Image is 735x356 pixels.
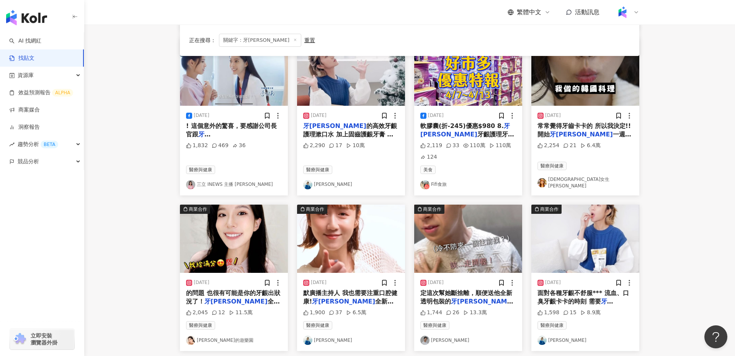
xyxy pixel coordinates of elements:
div: [DATE] [428,279,444,286]
span: 競品分析 [18,153,39,170]
div: 11.5萬 [229,309,253,317]
mark: 牙[PERSON_NAME] [204,298,268,305]
mark: 牙[PERSON_NAME] [303,122,366,130]
div: 37 [329,309,342,317]
span: 美食 [420,166,436,174]
a: KOL Avatar三立 INEWS 主播 [PERSON_NAME] [186,180,282,189]
img: KOL Avatar [420,180,430,189]
div: 商業合作 [423,205,441,213]
img: KOL Avatar [186,180,195,189]
span: 定這次幫她斷捨離，順便送他全新透明包裝的 [420,289,512,305]
img: KOL Avatar [303,180,312,189]
span: ! 這個意外的驚喜，要感謝公司長官跟 [186,122,277,138]
div: 124 [420,153,437,161]
img: KOL Avatar [537,178,547,187]
span: 軟膠囊(折-245)優惠$980 8. [420,122,504,130]
img: post-image [180,38,288,106]
span: 立即安裝 瀏覽器外掛 [31,332,57,346]
div: 17 [329,142,342,149]
img: KOL Avatar [186,336,195,345]
span: 關鍵字：牙[PERSON_NAME] [219,34,301,47]
div: 2,119 [420,142,442,149]
a: 效益預測報告ALPHA [9,89,73,97]
div: 6.4萬 [580,142,601,149]
div: 469 [212,142,229,149]
div: 21 [563,142,577,149]
button: 商業合作 [297,38,405,106]
span: 活動訊息 [575,8,599,16]
img: KOL Avatar [303,336,312,345]
button: 商業合作 [414,38,522,106]
span: 醫療與健康 [420,321,449,330]
div: 33 [446,142,459,149]
span: 的問題 也很有可能是你的牙齦出狀況了！ [186,289,280,305]
img: post-image [180,205,288,273]
span: 醫療與健康 [537,321,567,330]
div: 1,900 [303,309,325,317]
a: KOL Avatar[PERSON_NAME] [420,336,516,345]
mark: 牙[PERSON_NAME] [550,131,613,138]
a: chrome extension立即安裝 瀏覽器外掛 [10,329,74,349]
div: [DATE] [545,279,561,286]
span: 全新上市的專業強韌護齦牙膏 就是超 [186,298,280,313]
mark: 牙[PERSON_NAME] [420,122,510,138]
img: post-image [414,205,522,273]
img: KOL Avatar [537,336,547,345]
span: 資源庫 [18,67,34,84]
a: 商案媒合 [9,106,40,114]
div: 8.9萬 [580,309,601,317]
div: 2,290 [303,142,325,149]
button: 商業合作 [414,205,522,273]
div: 36 [232,142,246,149]
span: 醫療與健康 [537,162,567,170]
button: 商業合作 [297,205,405,273]
span: 繁體中文 [517,8,541,16]
div: 26 [446,309,459,317]
div: 2,045 [186,309,208,317]
a: 洞察報告 [9,123,40,131]
div: 13.3萬 [463,309,487,317]
div: 110萬 [463,142,485,149]
button: 商業合作 [531,205,639,273]
img: post-image [297,205,405,273]
div: 重置 [304,37,315,43]
div: [DATE] [194,279,209,286]
a: KOL Avatar[PERSON_NAME] [303,336,399,345]
a: KOL Avatar[PERSON_NAME]的遊樂園 [186,336,282,345]
button: 商業合作 [180,205,288,273]
div: [DATE] [545,112,561,119]
span: 醫療與健康 [303,166,332,174]
img: chrome extension [12,333,27,345]
span: 正在搜尋 ： [189,37,216,43]
div: [DATE] [194,112,209,119]
div: 商業合作 [540,205,559,213]
div: 1,832 [186,142,208,149]
img: post-image [414,38,522,106]
span: 醫療與健康 [303,321,332,330]
a: 找貼文 [9,54,34,62]
a: searchAI 找網紅 [9,37,41,45]
div: 商業合作 [306,205,324,213]
span: 默廣播主持人 我也需要注重口腔健康! [303,289,397,305]
div: [DATE] [311,112,327,119]
img: KOL Avatar [420,336,430,345]
span: 面對各種牙齦不舒服*** 流血、口臭牙齦卡卡的時刻 需要 [537,289,629,305]
mark: 牙[PERSON_NAME] [451,298,514,305]
div: 110萬 [489,142,511,149]
div: 15 [563,309,577,317]
span: 醫療與健康 [186,321,215,330]
span: 常常覺得牙齒卡卡的 所以我決定!!開始 [537,122,631,138]
span: 趨勢分析 [18,136,58,153]
img: logo [6,10,47,25]
div: 商業合作 [189,205,207,213]
div: BETA [41,141,58,148]
div: [DATE] [428,112,444,119]
div: 1,744 [420,309,442,317]
button: 商業合作 [531,38,639,106]
span: rise [9,142,15,147]
img: post-image [297,38,405,106]
div: 12 [212,309,225,317]
a: KOL Avatar[PERSON_NAME] [303,180,399,189]
div: [DATE] [311,279,327,286]
img: Kolr%20app%20icon%20%281%29.png [615,5,630,20]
